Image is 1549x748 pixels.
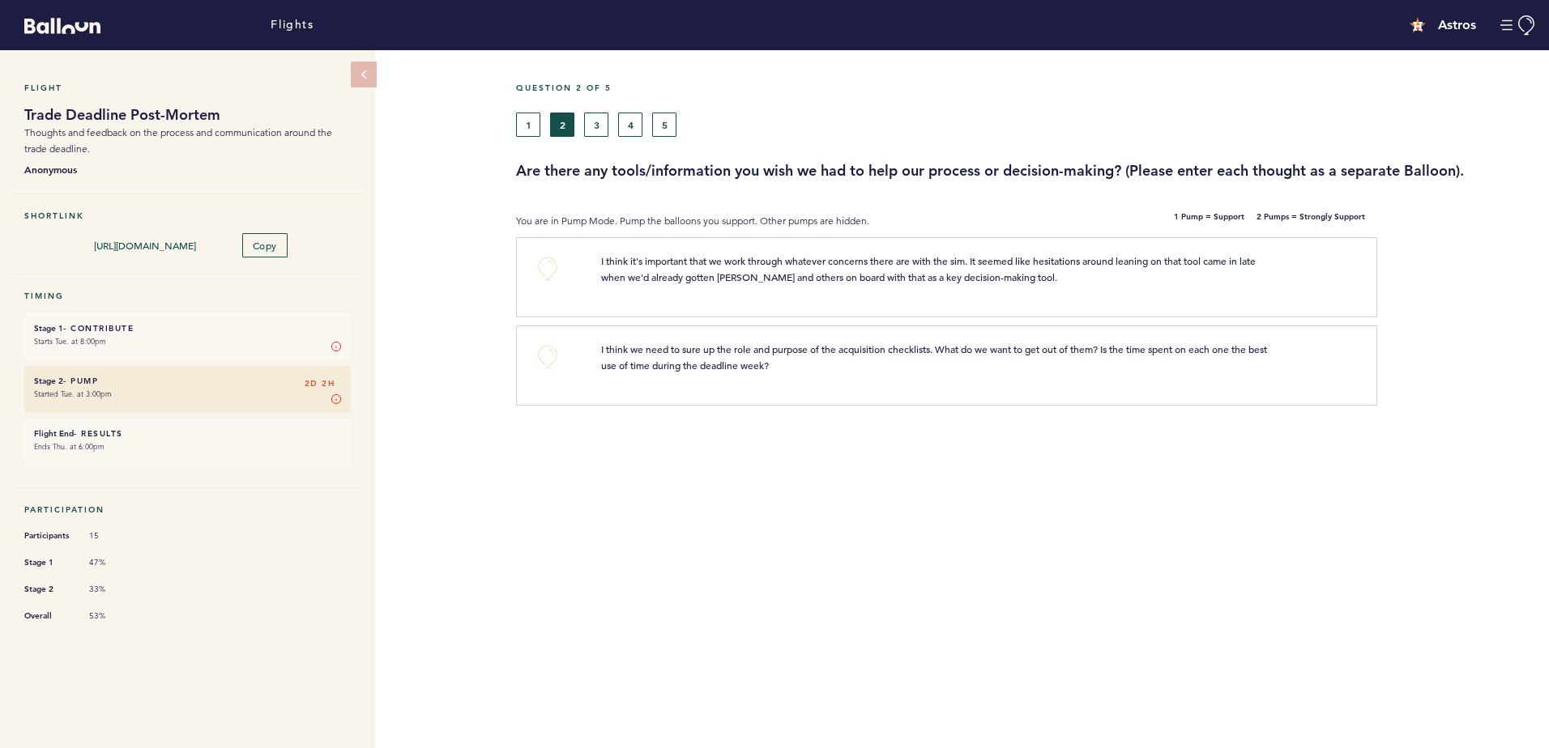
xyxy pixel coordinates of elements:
span: 47% [89,557,138,568]
h5: Timing [24,291,351,301]
button: Manage Account [1500,15,1537,36]
span: 15 [89,530,138,542]
time: Ends Thu. at 6:00pm [34,441,105,452]
span: 2D 2H [305,376,335,392]
span: Thoughts and feedback on the process and communication around the trade deadline. [24,126,332,155]
button: 4 [618,113,642,137]
time: Started Tue. at 3:00pm [34,389,112,399]
small: Stage 1 [34,323,63,334]
h5: Question 2 of 5 [516,83,1537,93]
button: Copy [242,233,288,257]
span: I think it's important that we work through whatever concerns there are with the sim. It seemed l... [601,254,1258,283]
a: Flights [271,16,314,34]
span: 53% [89,610,138,622]
span: Stage 1 [24,555,73,571]
span: Overall [24,608,73,624]
h6: - Pump [34,376,341,386]
button: 2 [550,113,574,137]
h4: Astros [1438,15,1476,35]
a: Balloon [12,16,100,33]
b: Anonymous [24,161,351,177]
b: 1 Pump = Support [1174,213,1244,229]
h5: Flight [24,83,351,93]
span: Participants [24,528,73,544]
time: Starts Tue. at 8:00pm [34,336,106,346]
button: 1 [516,113,540,137]
h5: Participation [24,504,351,515]
span: Stage 2 [24,581,73,597]
h1: Trade Deadline Post-Mortem [24,105,351,125]
p: You are in Pump Mode. Pump the balloons you support. Other pumps are hidden. [516,213,1020,229]
span: 33% [89,584,138,595]
svg: Balloon [24,18,100,34]
h6: - Results [34,428,341,439]
h6: - Contribute [34,323,341,334]
h5: Shortlink [24,210,351,221]
span: Copy [253,239,277,252]
h3: Are there any tools/information you wish we had to help our process or decision-making? (Please e... [516,161,1537,181]
button: 3 [584,113,608,137]
small: Flight End [34,428,74,439]
span: I think we need to sure up the role and purpose of the acquisition checklists. What do we want to... [601,342,1269,372]
button: 5 [652,113,676,137]
small: Stage 2 [34,376,63,386]
b: 2 Pumps = Strongly Support [1257,213,1365,229]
